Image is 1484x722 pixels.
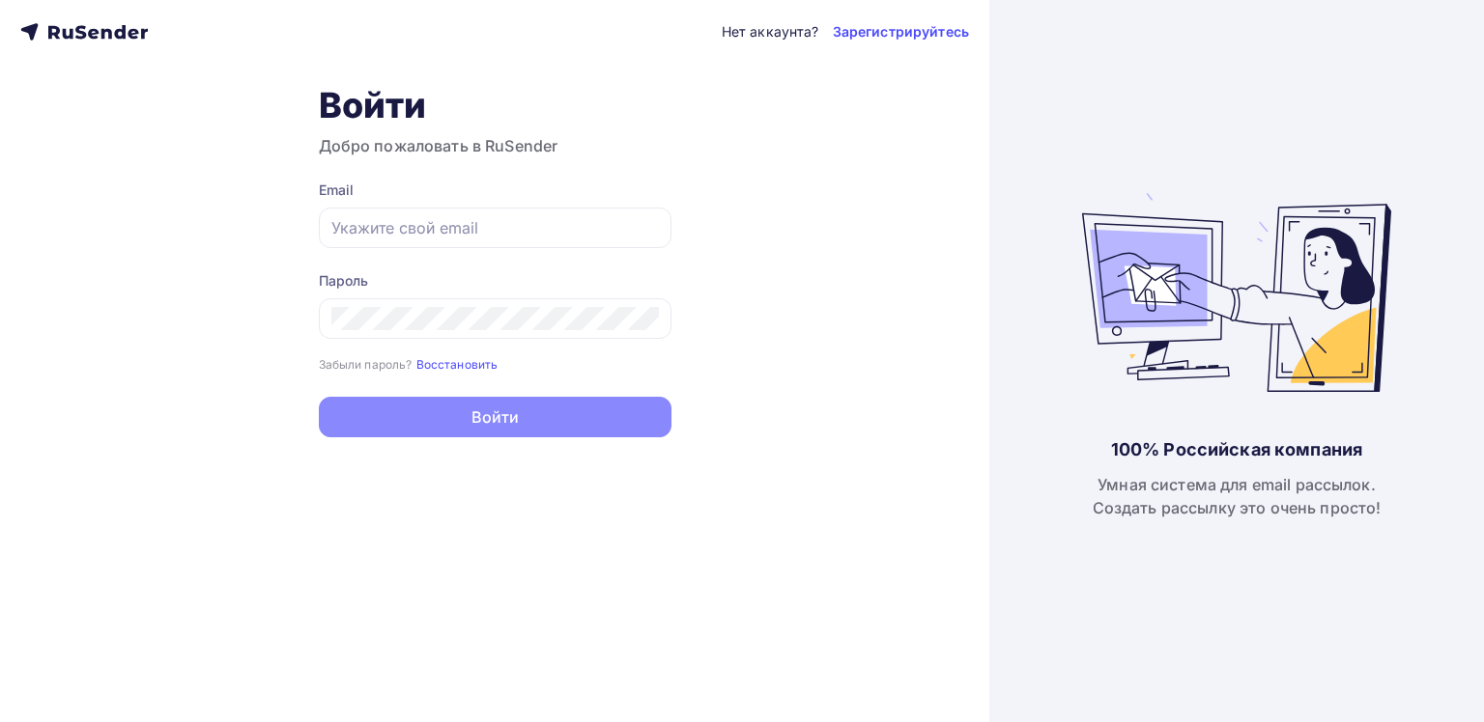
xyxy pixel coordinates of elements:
[319,397,671,437] button: Войти
[319,357,413,372] small: Забыли пароль?
[319,84,671,126] h1: Войти
[722,22,819,42] div: Нет аккаунта?
[1111,438,1362,461] div: 100% Российская компания
[331,216,659,239] input: Укажите свой email
[416,357,499,372] small: Восстановить
[833,22,969,42] a: Зарегистрируйтесь
[319,134,671,157] h3: Добро пожаловать в RuSender
[319,180,671,200] div: Email
[416,355,499,372] a: Восстановить
[1093,473,1382,519] div: Умная система для email рассылок. Создать рассылку это очень просто!
[319,271,671,291] div: Пароль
